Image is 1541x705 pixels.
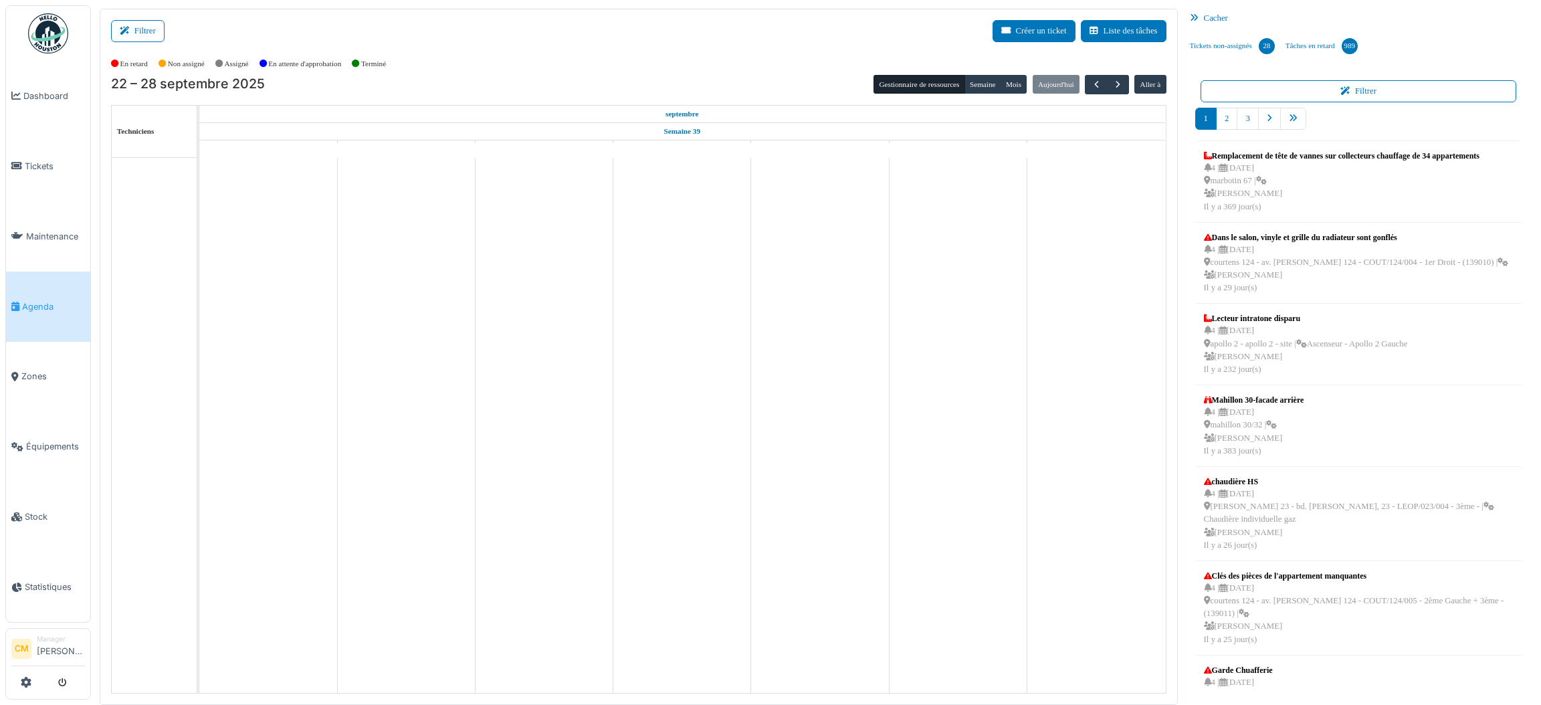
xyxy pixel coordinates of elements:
[390,140,422,157] a: 23 septembre 2025
[1201,146,1483,217] a: Remplacement de tête de vannes sur collecteurs chauffage de 34 appartements 4 |[DATE] marbotin 67...
[1204,406,1304,458] div: 4 | [DATE] mahillon 30/32 | [PERSON_NAME] Il y a 383 jour(s)
[661,123,704,140] a: Semaine 39
[26,440,85,453] span: Équipements
[1216,108,1237,130] a: 2
[25,160,85,173] span: Tickets
[1185,9,1533,28] div: Cacher
[6,342,90,412] a: Zones
[117,127,155,135] span: Techniciens
[6,412,90,482] a: Équipements
[6,201,90,272] a: Maintenance
[874,75,964,94] button: Gestionnaire de ressources
[1204,476,1514,488] div: chaudière HS
[25,510,85,523] span: Stock
[1204,150,1479,162] div: Remplacement de tête de vannes sur collecteurs chauffage de 34 appartements
[1081,140,1111,157] a: 28 septembre 2025
[1204,243,1509,295] div: 4 | [DATE] courtens 124 - av. [PERSON_NAME] 124 - COUT/124/004 - 1er Droit - (139010) | [PERSON_N...
[6,272,90,342] a: Agenda
[6,61,90,131] a: Dashboard
[1195,108,1217,130] a: 1
[1107,75,1129,94] button: Suivant
[1204,570,1514,582] div: Clés des pièces de l'appartement manquantes
[1201,391,1308,461] a: Mahillon 30-facade arrière 4 |[DATE] mahillon 30/32 | [PERSON_NAME]Il y a 383 jour(s)
[1201,567,1517,649] a: Clés des pièces de l'appartement manquantes 4 |[DATE] courtens 124 - av. [PERSON_NAME] 124 - COUT...
[1195,108,1522,140] nav: pager
[11,634,85,666] a: CM Manager[PERSON_NAME]
[1204,488,1514,552] div: 4 | [DATE] [PERSON_NAME] 23 - bd. [PERSON_NAME], 23 - LEOP/023/004 - 3ème - | Chaudière individue...
[1033,75,1080,94] button: Aujourd'hui
[1280,28,1363,64] a: Tâches en retard
[1342,38,1358,54] div: 989
[22,300,85,313] span: Agenda
[25,581,85,593] span: Statistiques
[1185,28,1280,64] a: Tickets non-assignés
[168,58,205,70] label: Non assigné
[662,106,702,122] a: 22 septembre 2025
[361,58,386,70] label: Terminé
[668,140,696,157] a: 25 septembre 2025
[6,482,90,552] a: Stock
[993,20,1075,42] button: Créer un ticket
[120,58,148,70] label: En retard
[254,140,282,157] a: 22 septembre 2025
[805,140,835,157] a: 26 septembre 2025
[1237,108,1258,130] a: 3
[1204,582,1514,646] div: 4 | [DATE] courtens 124 - av. [PERSON_NAME] 124 - COUT/124/005 - 2ème Gauche + 3ème - (139011) | ...
[1201,80,1517,102] button: Filtrer
[1259,38,1275,54] div: 28
[1204,324,1408,376] div: 4 | [DATE] apollo 2 - apollo 2 - site | Ascenseur - Apollo 2 Gauche [PERSON_NAME] Il y a 232 jour(s)
[1001,75,1027,94] button: Mois
[6,552,90,622] a: Statistiques
[1134,75,1166,94] button: Aller à
[26,230,85,243] span: Maintenance
[1204,312,1408,324] div: Lecteur intratone disparu
[23,90,85,102] span: Dashboard
[1204,162,1479,213] div: 4 | [DATE] marbotin 67 | [PERSON_NAME] Il y a 369 jour(s)
[529,140,559,157] a: 24 septembre 2025
[11,639,31,659] li: CM
[1204,664,1283,676] div: Garde Chuafferie
[111,76,265,92] h2: 22 – 28 septembre 2025
[225,58,249,70] label: Assigné
[1201,228,1512,298] a: Dans le salon, vinyle et grille du radiateur sont gonflés 4 |[DATE] courtens 124 - av. [PERSON_NA...
[37,634,85,663] li: [PERSON_NAME]
[21,370,85,383] span: Zones
[964,75,1001,94] button: Semaine
[37,634,85,644] div: Manager
[1201,472,1517,555] a: chaudière HS 4 |[DATE] [PERSON_NAME] 23 - bd. [PERSON_NAME], 23 - LEOP/023/004 - 3ème - |Chaudièr...
[28,13,68,54] img: Badge_color-CXgf-gQk.svg
[1081,20,1166,42] button: Liste des tâches
[111,20,165,42] button: Filtrer
[942,140,973,157] a: 27 septembre 2025
[6,131,90,201] a: Tickets
[1204,394,1304,406] div: Mahillon 30-facade arrière
[268,58,341,70] label: En attente d'approbation
[1201,309,1411,379] a: Lecteur intratone disparu 4 |[DATE] apollo 2 - apollo 2 - site |Ascenseur - Apollo 2 Gauche [PERS...
[1085,75,1107,94] button: Précédent
[1204,231,1509,243] div: Dans le salon, vinyle et grille du radiateur sont gonflés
